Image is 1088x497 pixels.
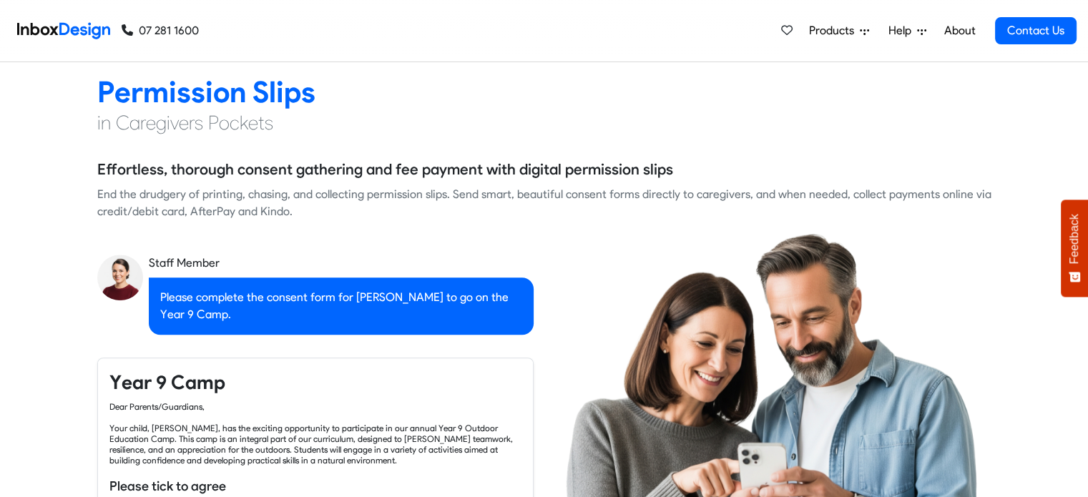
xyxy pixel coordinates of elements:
[149,255,534,272] div: Staff Member
[149,277,534,335] div: Please complete the consent form for [PERSON_NAME] to go on the Year 9 Camp.
[995,17,1077,44] a: Contact Us
[109,401,521,466] div: Dear Parents/Guardians, Your child, [PERSON_NAME], has the exciting opportunity to participate in...
[1068,214,1081,264] span: Feedback
[97,74,991,110] h2: Permission Slips
[97,255,143,300] img: staff_avatar.png
[940,16,979,45] a: About
[109,477,521,496] h6: Please tick to agree
[809,22,860,39] span: Products
[122,22,199,39] a: 07 281 1600
[888,22,917,39] span: Help
[109,370,521,395] h4: Year 9 Camp
[97,110,991,136] h4: in Caregivers Pockets
[883,16,932,45] a: Help
[1061,200,1088,297] button: Feedback - Show survey
[97,186,991,220] div: End the drudgery of printing, chasing, and collecting permission slips. Send smart, beautiful con...
[803,16,875,45] a: Products
[97,159,673,180] h5: Effortless, thorough consent gathering and fee payment with digital permission slips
